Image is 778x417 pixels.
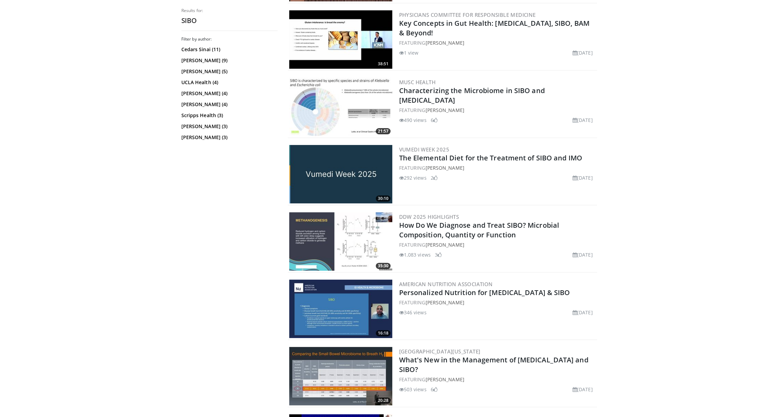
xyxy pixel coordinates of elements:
a: [PERSON_NAME] [425,40,464,46]
span: 38:51 [376,61,391,67]
a: Personalized Nutrition for [MEDICAL_DATA] & SIBO [399,288,570,297]
a: UCLA Health (4) [181,79,276,86]
a: [PERSON_NAME] (3) [181,123,276,130]
a: The Elemental Diet for the Treatment of SIBO and IMO [399,153,582,162]
a: [PERSON_NAME] (3) [181,134,276,141]
img: 59560bbe-b1c9-4ee2-b249-e4905627f7e0.300x170_q85_crop-smart_upscale.jpg [289,347,392,405]
a: Vumedi Week 2025 [399,146,449,153]
li: 346 views [399,309,427,316]
div: FEATURING [399,164,596,171]
li: 6 [431,386,438,393]
div: FEATURING [399,241,596,248]
a: [PERSON_NAME] [425,376,464,383]
a: [PERSON_NAME] [425,107,464,113]
li: 6 [431,116,438,124]
a: 38:51 [289,10,392,69]
a: [PERSON_NAME] [425,299,464,306]
h3: Filter by author: [181,36,278,42]
img: 9d77e450-9c3a-4072-b3b9-613e3041c80d.300x170_q85_crop-smart_upscale.jpg [289,212,392,271]
li: 292 views [399,174,427,181]
a: American Nutrition Association [399,281,493,288]
li: 1,083 views [399,251,431,258]
div: FEATURING [399,299,596,306]
a: DDW 2025 Highlights [399,213,459,220]
a: Characterizing the Microbiome in SIBO and [MEDICAL_DATA] [399,86,545,105]
a: What's New in the Management of [MEDICAL_DATA] and SIBO? [399,355,588,374]
a: [PERSON_NAME] (4) [181,101,276,108]
a: 21:57 [289,78,392,136]
p: Results for: [181,8,278,13]
span: 20:28 [376,397,391,404]
a: Physicians Committee for Responsible Medicine [399,11,536,18]
li: 2 [431,174,438,181]
a: How Do We Diagnose and Treat SIBO? Microbial Composition, Quantity or Function [399,221,559,239]
div: FEATURING [399,376,596,383]
h2: SIBO [181,16,278,25]
div: FEATURING [399,39,596,46]
span: 30:10 [376,195,391,202]
a: [PERSON_NAME] (9) [181,57,276,64]
img: bea35fc9-7cfd-47dd-8dbd-70d542396bf5.300x170_q85_crop-smart_upscale.jpg [289,280,392,338]
span: 21:57 [376,128,391,134]
a: MUSC Health [399,79,436,86]
a: [PERSON_NAME] [425,241,464,248]
li: [DATE] [573,116,593,124]
li: 1 view [399,49,419,56]
img: d630f8c3-871f-4f37-8698-e1b3b19c6967.300x170_q85_crop-smart_upscale.jpg [289,10,392,69]
img: ca6bcf6c-9f5c-4462-8069-4032d2ad9547.jpg.300x170_q85_crop-smart_upscale.jpg [289,145,392,203]
a: Cedars Sinai (11) [181,46,276,53]
a: [GEOGRAPHIC_DATA][US_STATE] [399,348,481,355]
a: Key Concepts in Gut Health: [MEDICAL_DATA], SIBO, BAM & Beyond! [399,19,589,37]
li: 3 [435,251,442,258]
li: [DATE] [573,174,593,181]
a: 35:30 [289,212,392,271]
li: [DATE] [573,49,593,56]
a: [PERSON_NAME] [425,165,464,171]
a: 20:28 [289,347,392,405]
li: 490 views [399,116,427,124]
li: [DATE] [573,251,593,258]
div: FEATURING [399,106,596,114]
a: 16:18 [289,280,392,338]
span: 16:18 [376,330,391,336]
li: [DATE] [573,386,593,393]
a: Scripps Health (3) [181,112,276,119]
a: [PERSON_NAME] (4) [181,90,276,97]
a: 30:10 [289,145,392,203]
span: 35:30 [376,263,391,269]
li: 503 views [399,386,427,393]
li: [DATE] [573,309,593,316]
a: [PERSON_NAME] (5) [181,68,276,75]
img: 84bb264f-520f-4c23-9bee-a88b579ee681.300x170_q85_crop-smart_upscale.jpg [289,78,392,136]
